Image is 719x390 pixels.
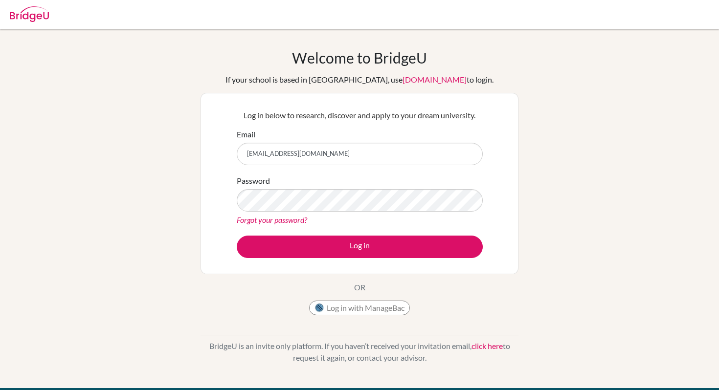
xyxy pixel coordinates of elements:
label: Password [237,175,270,187]
p: OR [354,282,365,293]
a: Forgot your password? [237,215,307,224]
a: click here [472,341,503,350]
a: [DOMAIN_NAME] [403,75,467,84]
p: Log in below to research, discover and apply to your dream university. [237,109,483,121]
label: Email [237,129,255,140]
img: Bridge-U [10,6,49,22]
div: If your school is based in [GEOGRAPHIC_DATA], use to login. [225,74,494,86]
button: Log in [237,236,483,258]
button: Log in with ManageBac [309,301,410,315]
p: BridgeU is an invite only platform. If you haven’t received your invitation email, to request it ... [201,340,518,364]
h1: Welcome to BridgeU [292,49,427,66]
